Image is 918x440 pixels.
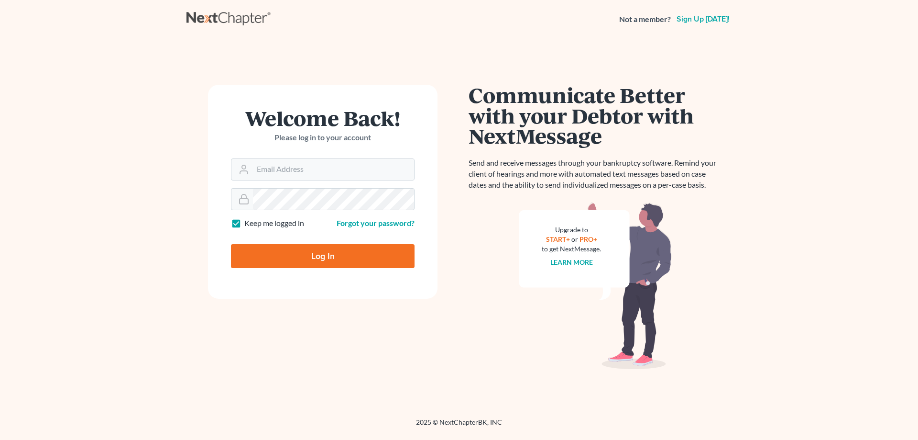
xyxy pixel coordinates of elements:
[619,14,671,25] strong: Not a member?
[675,15,732,23] a: Sign up [DATE]!
[253,159,414,180] input: Email Address
[244,218,304,229] label: Keep me logged in
[519,202,672,370] img: nextmessage_bg-59042aed3d76b12b5cd301f8e5b87938c9018125f34e5fa2b7a6b67550977c72.svg
[231,244,415,268] input: Log In
[550,258,593,266] a: Learn more
[186,417,732,435] div: 2025 © NextChapterBK, INC
[571,235,578,243] span: or
[469,158,722,191] p: Send and receive messages through your bankruptcy software. Remind your client of hearings and mo...
[469,85,722,146] h1: Communicate Better with your Debtor with NextMessage
[546,235,570,243] a: START+
[542,244,601,254] div: to get NextMessage.
[231,132,415,143] p: Please log in to your account
[231,108,415,128] h1: Welcome Back!
[542,225,601,235] div: Upgrade to
[579,235,597,243] a: PRO+
[337,218,415,227] a: Forgot your password?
